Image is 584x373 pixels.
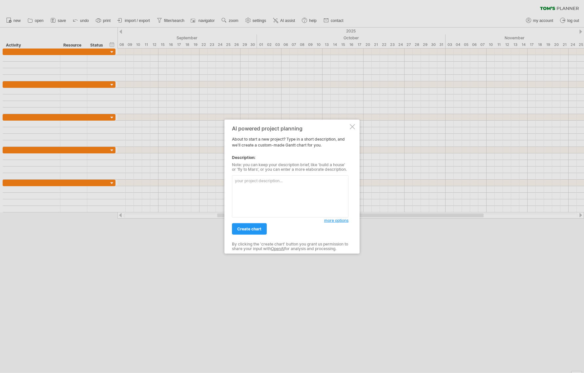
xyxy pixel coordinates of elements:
div: About to start a new project? Type in a short description, and we'll create a custom-made Gantt c... [232,126,348,248]
span: more options [324,218,348,223]
a: more options [324,218,348,224]
a: create chart [232,223,267,235]
div: Description: [232,155,348,161]
div: Note: you can keep your description brief, like 'build a house' or 'fly to Mars', or you can ente... [232,163,348,172]
a: OpenAI [271,246,284,251]
span: create chart [237,226,261,231]
div: AI powered project planning [232,126,348,131]
div: By clicking the 'create chart' button you grant us permission to share your input with for analys... [232,242,348,251]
